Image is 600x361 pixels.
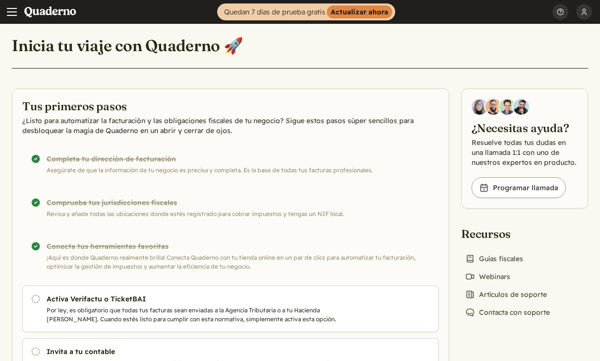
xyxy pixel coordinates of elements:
[461,270,514,284] a: Webinars
[327,5,392,18] strong: Actualizar ahora
[461,305,554,319] a: Contacta con soporte
[485,99,501,115] img: Jairo Fumero, Account Executive at Quaderno
[47,306,364,324] p: Por ley, es obligatorio que todas tus facturas sean enviadas a la Agencia Tributaria o a tu Hacie...
[461,252,527,266] a: Guías fiscales
[513,99,529,115] img: Javier Rubio, DevRel at Quaderno
[22,99,439,114] h2: Tus primeros pasos
[47,294,364,304] h3: Activa Verifactu o TicketBAI
[12,36,243,56] h1: Inicia tu viaje con Quaderno 🚀
[472,138,578,167] p: Resuelve todas tus dudas en una llamada 1:1 con uno de nuestros expertos en producto.
[472,177,566,198] a: Programar llamada
[461,288,551,301] a: Artículos de soporte
[217,3,395,20] a: Quedan 7 días de prueba gratisActualizar ahora
[499,99,515,115] img: Ivo Oltmans, Business Developer at Quaderno
[22,116,439,136] p: ¿Listo para automatizar la facturación y las obligaciones fiscales de tu negocio? Sigue estos pas...
[472,99,487,115] img: Diana Carrasco, Account Executive at Quaderno
[461,226,554,241] h2: Recursos
[47,347,364,357] h3: Invita a tu contable
[472,121,578,136] h2: ¿Necesitas ayuda?
[22,286,439,332] a: Activa Verifactu o TicketBAI Por ley, es obligatorio que todas tus facturas sean enviadas a la Ag...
